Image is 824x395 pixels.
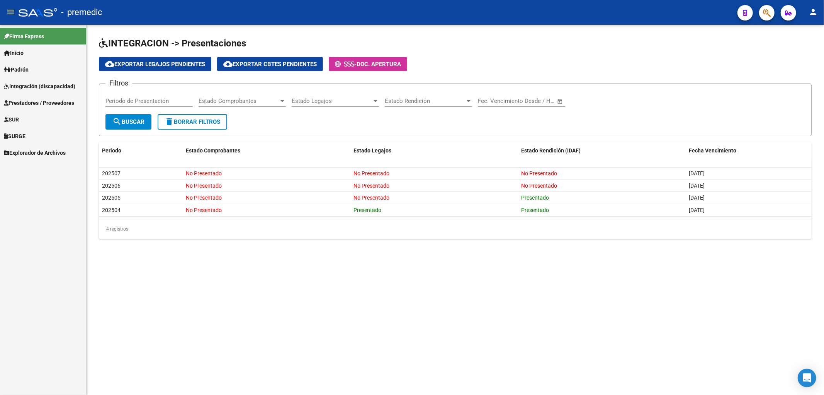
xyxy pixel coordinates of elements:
[165,118,220,125] span: Borrar Filtros
[4,149,66,157] span: Explorador de Archivos
[4,65,29,74] span: Padrón
[521,195,549,201] span: Presentado
[61,4,102,21] span: - premedic
[102,147,121,154] span: Periodo
[102,195,121,201] span: 202505
[102,170,121,176] span: 202507
[689,170,705,176] span: [DATE]
[99,57,211,71] button: Exportar Legajos Pendientes
[689,207,705,213] span: [DATE]
[516,97,554,104] input: Fecha fin
[798,369,816,387] div: Open Intercom Messenger
[385,97,465,104] span: Estado Rendición
[105,114,151,130] button: Buscar
[329,57,407,71] button: -Doc. Apertura
[357,61,401,68] span: Doc. Apertura
[186,207,222,213] span: No Presentado
[353,183,389,189] span: No Presentado
[223,61,317,68] span: Exportar Cbtes Pendientes
[809,7,818,17] mat-icon: person
[556,97,565,106] button: Open calendar
[478,97,509,104] input: Fecha inicio
[335,61,357,68] span: -
[199,97,279,104] span: Estado Comprobantes
[186,170,222,176] span: No Presentado
[112,118,144,125] span: Buscar
[353,195,389,201] span: No Presentado
[521,147,581,154] span: Estado Rendición (IDAF)
[105,61,205,68] span: Exportar Legajos Pendientes
[521,207,549,213] span: Presentado
[689,147,736,154] span: Fecha Vencimiento
[99,219,812,239] div: 4 registros
[102,183,121,189] span: 202506
[353,207,381,213] span: Presentado
[686,142,812,159] datatable-header-cell: Fecha Vencimiento
[350,142,518,159] datatable-header-cell: Estado Legajos
[521,170,557,176] span: No Presentado
[4,82,75,91] span: Integración (discapacidad)
[521,183,557,189] span: No Presentado
[292,97,372,104] span: Estado Legajos
[105,59,114,68] mat-icon: cloud_download
[105,78,132,89] h3: Filtros
[4,49,24,57] span: Inicio
[4,99,74,107] span: Prestadores / Proveedores
[112,117,122,126] mat-icon: search
[4,32,44,41] span: Firma Express
[353,170,389,176] span: No Presentado
[689,183,705,189] span: [DATE]
[353,147,391,154] span: Estado Legajos
[165,117,174,126] mat-icon: delete
[4,132,25,140] span: SURGE
[186,183,222,189] span: No Presentado
[689,195,705,201] span: [DATE]
[99,38,246,49] span: INTEGRACION -> Presentaciones
[4,115,19,124] span: SUR
[223,59,233,68] mat-icon: cloud_download
[158,114,227,130] button: Borrar Filtros
[183,142,350,159] datatable-header-cell: Estado Comprobantes
[217,57,323,71] button: Exportar Cbtes Pendientes
[6,7,15,17] mat-icon: menu
[102,207,121,213] span: 202504
[99,142,183,159] datatable-header-cell: Periodo
[518,142,686,159] datatable-header-cell: Estado Rendición (IDAF)
[186,195,222,201] span: No Presentado
[186,147,240,154] span: Estado Comprobantes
